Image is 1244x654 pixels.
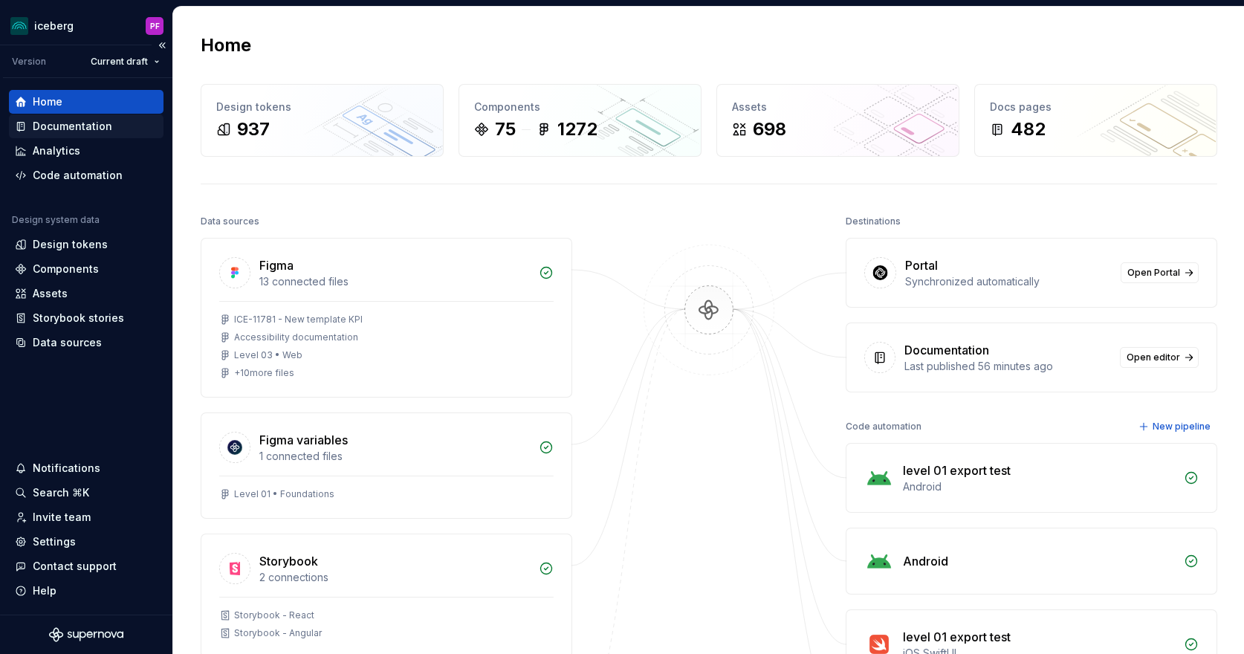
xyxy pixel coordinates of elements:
div: 75 [495,117,516,141]
div: Android [903,479,1175,494]
button: Contact support [9,554,163,578]
div: Notifications [33,461,100,476]
div: Figma [259,256,294,274]
div: Storybook - Angular [234,627,322,639]
div: level 01 export test [903,628,1011,646]
div: Code automation [846,416,921,437]
div: Docs pages [990,100,1202,114]
div: Invite team [33,510,91,525]
div: level 01 export test [903,462,1011,479]
a: Design tokens937 [201,84,444,157]
div: Destinations [846,211,901,232]
div: 1272 [557,117,597,141]
div: Settings [33,534,76,549]
div: Design tokens [33,237,108,252]
button: Search ⌘K [9,481,163,505]
div: Data sources [201,211,259,232]
div: Analytics [33,143,80,158]
div: Documentation [33,119,112,134]
a: Figma variables1 connected filesLevel 01 • Foundations [201,412,572,519]
div: 482 [1011,117,1046,141]
a: Components [9,257,163,281]
button: Notifications [9,456,163,480]
div: Synchronized automatically [905,274,1112,289]
div: PF [150,20,160,32]
div: + 10 more files [234,367,294,379]
button: Current draft [84,51,166,72]
div: Storybook stories [33,311,124,326]
a: Open editor [1120,347,1199,368]
div: Last published 56 minutes ago [904,359,1111,374]
div: Data sources [33,335,102,350]
div: 13 connected files [259,274,530,289]
div: 698 [753,117,786,141]
a: Analytics [9,139,163,163]
span: Open editor [1127,352,1180,363]
div: 2 connections [259,570,530,585]
span: Open Portal [1127,267,1180,279]
a: Docs pages482 [974,84,1217,157]
div: Level 01 • Foundations [234,488,334,500]
a: Storybook stories [9,306,163,330]
a: Home [9,90,163,114]
div: Storybook - React [234,609,314,621]
button: New pipeline [1134,416,1217,437]
a: Assets [9,282,163,305]
div: Accessibility documentation [234,331,358,343]
button: icebergPF [3,10,169,42]
div: Home [33,94,62,109]
div: Level 03 • Web [234,349,302,361]
div: Portal [905,256,938,274]
div: Assets [732,100,944,114]
div: Storybook [259,552,318,570]
div: Assets [33,286,68,301]
div: 1 connected files [259,449,530,464]
button: Collapse sidebar [152,35,172,56]
div: Components [474,100,686,114]
div: Search ⌘K [33,485,89,500]
div: Help [33,583,56,598]
img: 418c6d47-6da6-4103-8b13-b5999f8989a1.png [10,17,28,35]
a: Documentation [9,114,163,138]
div: 937 [237,117,270,141]
a: Assets698 [716,84,959,157]
a: Open Portal [1121,262,1199,283]
div: Design system data [12,214,100,226]
h2: Home [201,33,251,57]
div: iceberg [34,19,74,33]
a: Figma13 connected filesICE-11781 - New template KPIAccessibility documentationLevel 03 • Web+10mo... [201,238,572,398]
div: Android [903,552,948,570]
a: Data sources [9,331,163,354]
svg: Supernova Logo [49,627,123,642]
a: Code automation [9,163,163,187]
a: Invite team [9,505,163,529]
a: Design tokens [9,233,163,256]
div: Design tokens [216,100,428,114]
div: Components [33,262,99,276]
span: Current draft [91,56,148,68]
div: ICE-11781 - New template KPI [234,314,363,326]
div: Code automation [33,168,123,183]
div: Contact support [33,559,117,574]
span: New pipeline [1153,421,1211,433]
button: Help [9,579,163,603]
div: Documentation [904,341,989,359]
div: Figma variables [259,431,348,449]
div: Version [12,56,46,68]
a: Settings [9,530,163,554]
a: Components751272 [459,84,702,157]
